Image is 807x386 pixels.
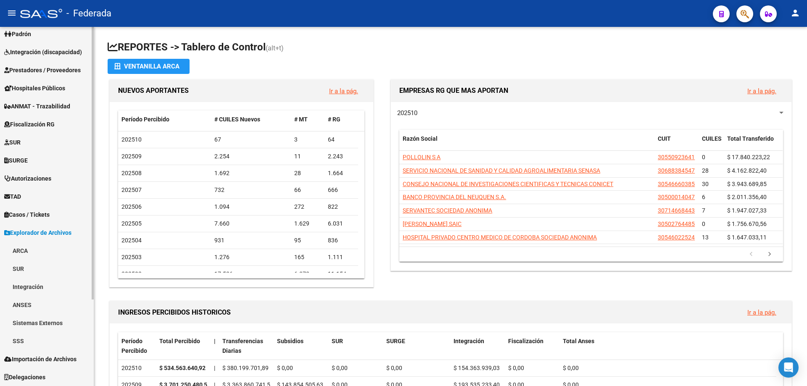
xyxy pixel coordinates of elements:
span: # CUILES Nuevos [214,116,260,123]
div: 64 [328,135,355,144]
div: 836 [328,236,355,245]
strong: $ 534.563.640,92 [159,365,206,371]
span: 202510 [121,136,142,143]
div: 1.629 [294,219,321,228]
span: NUEVOS APORTANTES [118,87,189,95]
a: go to next page [762,250,778,259]
span: 30546660385 [658,181,695,187]
datatable-header-cell: Integración [450,332,505,360]
span: | [214,365,215,371]
button: Ir a la pág. [322,83,365,99]
div: 11.154 [328,269,355,279]
span: Integración (discapacidad) [4,47,82,57]
div: 1.692 [214,168,288,178]
span: Total Transferido [727,135,774,142]
div: 272 [294,202,321,212]
span: SUR [332,338,343,344]
span: 0 [702,221,705,227]
span: $ 154.363.939,03 [454,365,500,371]
span: 202503 [121,254,142,260]
span: 6 [702,194,705,200]
span: Prestadores / Proveedores [4,66,81,75]
span: 202504 [121,237,142,244]
div: 202510 [121,363,153,373]
span: Período Percibido [121,338,147,354]
span: 30500014047 [658,194,695,200]
div: 67 [214,135,288,144]
span: Subsidios [277,338,303,344]
span: 30714668443 [658,207,695,214]
span: Total Percibido [159,338,200,344]
datatable-header-cell: # RG [324,110,358,129]
span: Razón Social [403,135,438,142]
datatable-header-cell: CUIT [654,130,699,158]
span: ANMAT - Trazabilidad [4,102,70,111]
span: $ 0,00 [508,365,524,371]
span: EMPRESAS RG QUE MAS APORTAN [399,87,508,95]
div: 666 [328,185,355,195]
datatable-header-cell: # CUILES Nuevos [211,110,291,129]
span: $ 1.756.670,56 [727,221,767,227]
span: SURGE [4,156,28,165]
datatable-header-cell: Total Percibido [156,332,211,360]
div: 11 [294,152,321,161]
span: Autorizaciones [4,174,51,183]
span: $ 17.840.223,22 [727,154,770,160]
div: 6.372 [294,269,321,279]
div: 1.111 [328,252,355,262]
button: Ir a la pág. [741,83,783,99]
datatable-header-cell: Período Percibido [118,332,156,360]
datatable-header-cell: Subsidios [274,332,328,360]
span: CONSEJO NACIONAL DE INVESTIGACIONES CIENTIFICAS Y TECNICAS CONICET [403,181,613,187]
span: $ 1.947.027,33 [727,207,767,214]
span: 202505 [121,220,142,227]
span: $ 0,00 [277,365,293,371]
span: 30 [702,181,709,187]
span: 202507 [121,186,142,193]
span: Importación de Archivos [4,354,76,364]
span: $ 0,00 [332,365,348,371]
span: 28 [702,167,709,174]
span: 202510 [397,109,417,117]
span: HOSPITAL PRIVADO CENTRO MEDICO DE CORDOBA SOCIEDAD ANONIMA [403,234,597,241]
span: Hospitales Públicos [4,84,65,93]
span: [PERSON_NAME] SAIC [403,221,462,227]
div: 17.526 [214,269,288,279]
span: Integración [454,338,484,344]
span: 0 [702,154,705,160]
span: 7 [702,207,705,214]
div: 66 [294,185,321,195]
span: CUILES [702,135,722,142]
span: # MT [294,116,308,123]
span: Período Percibido [121,116,169,123]
span: $ 380.199.701,89 [222,365,269,371]
a: go to previous page [743,250,759,259]
span: POLLOLIN S A [403,154,440,160]
div: Open Intercom Messenger [778,357,799,378]
span: 202508 [121,170,142,176]
mat-icon: menu [7,8,17,18]
datatable-header-cell: Total Transferido [724,130,783,158]
span: $ 1.647.033,11 [727,234,767,241]
div: 822 [328,202,355,212]
span: SERVANTEC SOCIEDAD ANONIMA [403,207,492,214]
datatable-header-cell: SUR [328,332,383,360]
div: 7.660 [214,219,288,228]
datatable-header-cell: Transferencias Diarias [219,332,274,360]
span: 30546022524 [658,234,695,241]
div: 28 [294,168,321,178]
span: Delegaciones [4,373,45,382]
span: # RG [328,116,340,123]
div: 2.254 [214,152,288,161]
div: Ventanilla ARCA [114,59,183,74]
datatable-header-cell: | [211,332,219,360]
span: TAD [4,192,21,201]
div: 2.243 [328,152,355,161]
span: 202509 [121,153,142,160]
a: Ir a la pág. [329,87,358,95]
span: $ 0,00 [386,365,402,371]
span: $ 2.011.356,40 [727,194,767,200]
span: SERVICIO NACIONAL DE SANIDAD Y CALIDAD AGROALIMENTARIA SENASA [403,167,600,174]
datatable-header-cell: Razón Social [399,130,654,158]
div: 3 [294,135,321,144]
